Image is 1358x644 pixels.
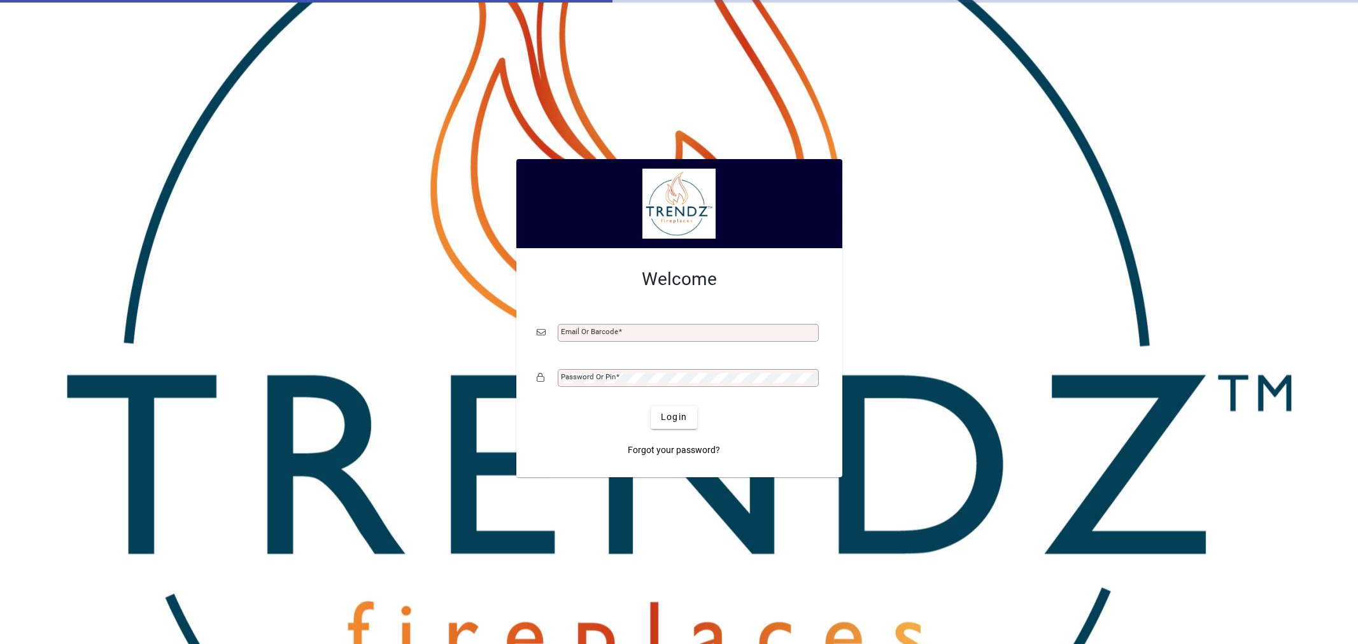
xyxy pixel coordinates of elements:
[537,269,822,290] h2: Welcome
[561,327,618,336] mat-label: Email or Barcode
[651,406,697,429] button: Login
[628,444,720,457] span: Forgot your password?
[561,372,616,381] mat-label: Password or Pin
[661,410,687,424] span: Login
[623,439,725,462] a: Forgot your password?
